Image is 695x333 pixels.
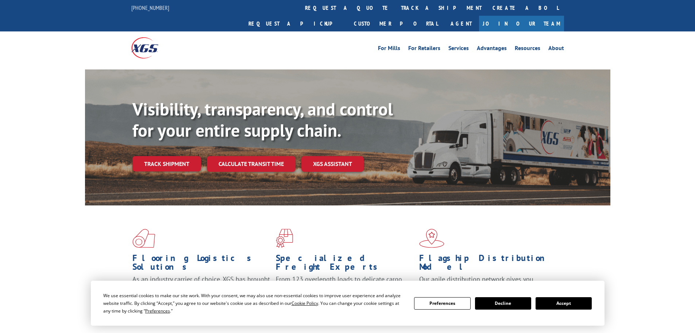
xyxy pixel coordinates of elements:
[276,275,414,307] p: From 123 overlength loads to delicate cargo, our experienced staff knows the best way to move you...
[414,297,470,310] button: Preferences
[477,45,507,53] a: Advantages
[378,45,400,53] a: For Mills
[276,254,414,275] h1: Specialized Freight Experts
[448,45,469,53] a: Services
[243,16,348,31] a: Request a pickup
[419,254,557,275] h1: Flagship Distribution Model
[475,297,531,310] button: Decline
[301,156,364,172] a: XGS ASSISTANT
[145,308,170,314] span: Preferences
[207,156,296,172] a: Calculate transit time
[419,275,553,292] span: Our agile distribution network gives you nationwide inventory management on demand.
[103,292,405,315] div: We use essential cookies to make our site work. With your consent, we may also use non-essential ...
[548,45,564,53] a: About
[408,45,440,53] a: For Retailers
[132,254,270,275] h1: Flooring Logistics Solutions
[443,16,479,31] a: Agent
[132,229,155,248] img: xgs-icon-total-supply-chain-intelligence-red
[131,4,169,11] a: [PHONE_NUMBER]
[348,16,443,31] a: Customer Portal
[515,45,540,53] a: Resources
[132,98,393,141] b: Visibility, transparency, and control for your entire supply chain.
[276,229,293,248] img: xgs-icon-focused-on-flooring-red
[132,275,270,301] span: As an industry carrier of choice, XGS has brought innovation and dedication to flooring logistics...
[132,156,201,171] a: Track shipment
[479,16,564,31] a: Join Our Team
[91,281,605,326] div: Cookie Consent Prompt
[419,229,444,248] img: xgs-icon-flagship-distribution-model-red
[291,300,318,306] span: Cookie Policy
[536,297,592,310] button: Accept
